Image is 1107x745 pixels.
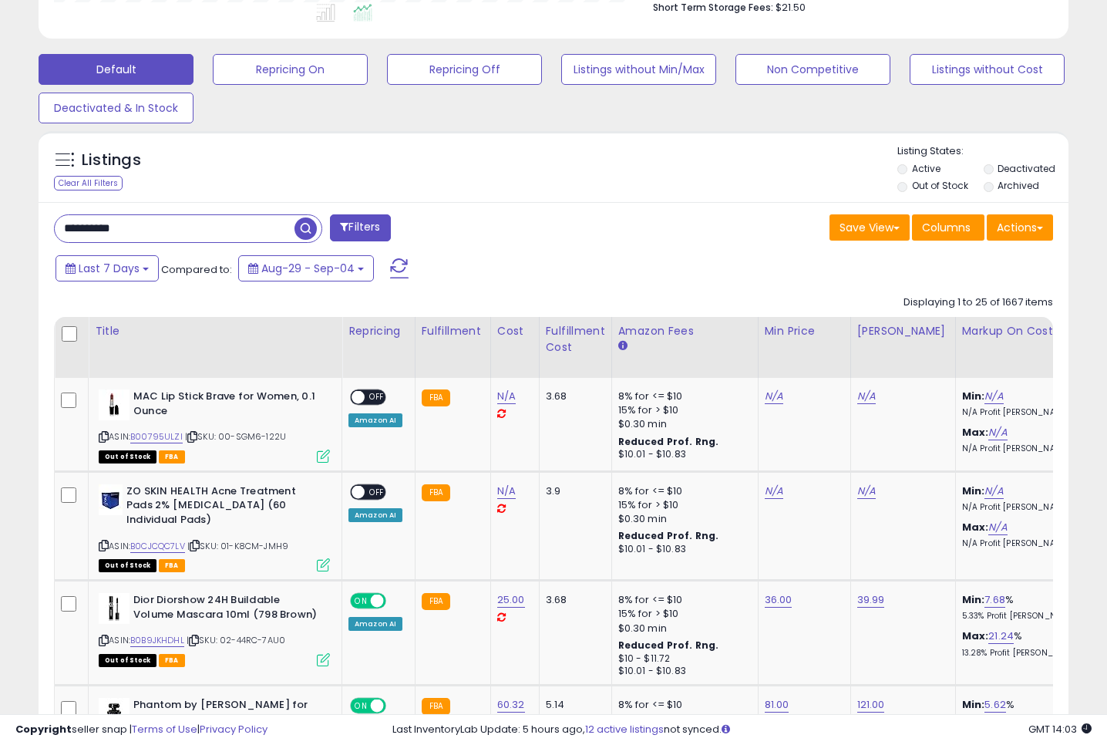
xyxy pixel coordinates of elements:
a: 39.99 [857,592,885,608]
div: Amazon AI [348,413,402,427]
a: 5.62 [984,697,1006,713]
div: Cost [497,323,533,339]
button: Listings without Cost [910,54,1065,85]
div: % [962,629,1090,658]
div: Amazon AI [348,617,402,631]
div: Min Price [765,323,844,339]
a: 81.00 [765,697,789,713]
th: The percentage added to the cost of goods (COGS) that forms the calculator for Min & Max prices. [955,317,1102,378]
div: [PERSON_NAME] [857,323,949,339]
div: $10.01 - $10.83 [618,665,746,678]
div: $0.30 min [618,622,746,635]
b: Min: [962,592,985,607]
img: 31cCpJdaJzL._SL40_.jpg [99,484,123,515]
div: Clear All Filters [54,176,123,190]
div: seller snap | | [15,723,267,737]
a: B00795ULZI [130,430,183,443]
a: B0B9JKHDHL [130,634,184,647]
a: 121.00 [857,697,885,713]
h5: Listings [82,150,141,171]
div: 3.68 [546,593,600,607]
button: Save View [829,214,910,241]
b: ZO SKIN HEALTH Acne Treatment Pads 2% [MEDICAL_DATA] (60 Individual Pads) [126,484,314,531]
div: Title [95,323,335,339]
label: Deactivated [998,162,1055,175]
button: Listings without Min/Max [561,54,716,85]
button: Deactivated & In Stock [39,93,193,123]
small: FBA [422,484,450,501]
b: Min: [962,484,985,498]
p: N/A Profit [PERSON_NAME] [962,443,1090,454]
small: Amazon Fees. [618,339,628,353]
a: N/A [497,484,516,499]
span: Compared to: [161,262,232,277]
div: Displaying 1 to 25 of 1667 items [903,295,1053,310]
div: Amazon Fees [618,323,752,339]
a: N/A [988,425,1007,440]
div: 15% for > $10 [618,403,746,417]
span: OFF [365,485,389,498]
span: OFF [384,595,409,608]
div: $10 - $11.72 [618,652,746,666]
b: Reduced Prof. Rng. [618,529,719,542]
p: N/A Profit [PERSON_NAME] [962,538,1090,549]
span: | SKU: 01-K8CM-JMH9 [187,540,288,552]
div: Last InventoryLab Update: 5 hours ago, not synced. [392,723,1092,737]
span: All listings that are currently out of stock and unavailable for purchase on Amazon [99,654,156,667]
div: ASIN: [99,593,330,665]
b: Short Term Storage Fees: [653,1,773,14]
a: N/A [497,389,516,404]
div: Fulfillment [422,323,484,339]
a: 12 active listings [585,722,664,737]
button: Columns [912,214,984,241]
b: Phantom by [PERSON_NAME] for Men 3.4 oz Eau de Parfum Intense Spray [133,698,321,745]
button: Repricing On [213,54,368,85]
div: % [962,593,1090,622]
span: Columns [922,220,971,235]
b: Min: [962,697,985,712]
a: 60.32 [497,697,525,713]
small: FBA [422,698,450,715]
a: B0CJCQC7LV [130,540,185,553]
p: 5.33% Profit [PERSON_NAME] [962,611,1090,622]
button: Actions [987,214,1053,241]
a: N/A [988,520,1007,535]
div: 8% for <= $10 [618,484,746,498]
small: FBA [422,593,450,610]
button: Default [39,54,193,85]
a: 21.24 [988,629,1014,644]
span: OFF [365,391,389,404]
span: FBA [159,450,185,464]
div: $10.01 - $10.83 [618,448,746,461]
label: Archived [998,179,1039,192]
b: Max: [962,425,989,440]
div: 5.14 [546,698,600,712]
div: 3.68 [546,389,600,403]
span: Aug-29 - Sep-04 [261,261,355,276]
strong: Copyright [15,722,72,737]
button: Repricing Off [387,54,542,85]
div: $0.30 min [618,512,746,526]
a: N/A [984,389,1003,404]
b: MAC Lip Stick Brave for Women, 0.1 Ounce [133,389,321,422]
img: 21FVEYQTKcL._SL40_.jpg [99,389,130,420]
a: N/A [857,484,876,499]
label: Out of Stock [912,179,968,192]
div: $0.30 min [618,417,746,431]
a: Privacy Policy [200,722,267,737]
p: N/A Profit [PERSON_NAME] [962,502,1090,513]
div: 8% for <= $10 [618,593,746,607]
label: Active [912,162,940,175]
div: Amazon AI [348,508,402,522]
a: N/A [765,484,783,499]
p: Listing States: [897,144,1068,159]
a: N/A [765,389,783,404]
div: 3.9 [546,484,600,498]
a: 25.00 [497,592,525,608]
button: Aug-29 - Sep-04 [238,255,374,281]
a: N/A [984,484,1003,499]
div: 15% for > $10 [618,498,746,512]
a: Terms of Use [132,722,197,737]
div: % [962,698,1090,726]
div: 8% for <= $10 [618,389,746,403]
